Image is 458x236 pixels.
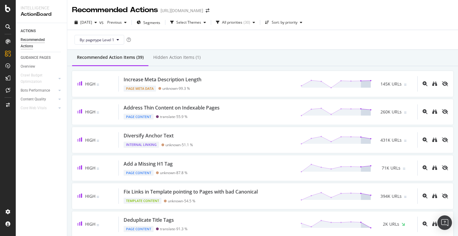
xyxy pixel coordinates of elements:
span: High [85,137,95,143]
span: 71K URLs [382,165,400,171]
div: Hidden Action Items (1) [153,54,201,60]
a: binoculars [432,137,437,143]
div: Recommended Actions [72,5,158,15]
div: Page Meta Data [124,86,156,92]
img: Equal [97,84,99,86]
span: 2K URLs [383,221,399,227]
a: Bots Performance [21,87,57,94]
button: Segments [134,18,163,27]
img: Equal [404,140,407,142]
a: Content Quality [21,96,57,103]
div: eye-slash [442,137,448,142]
span: Previous [105,20,122,25]
div: Bots Performance [21,87,50,94]
span: 394K URLs [380,193,402,199]
img: Equal [404,112,407,113]
div: magnifying-glass-plus [423,221,427,226]
span: vs [99,19,105,25]
div: unknown - 51.1 % [165,143,193,147]
div: binoculars [432,109,437,114]
div: unknown - 54.5 % [168,199,195,203]
span: High [85,165,95,171]
div: arrow-right-arrow-left [206,8,209,13]
div: ACTIONS [21,28,36,34]
span: Segments [143,20,160,25]
div: magnifying-glass-plus [423,137,427,142]
button: By: pagetype Level 1 [75,35,124,45]
a: binoculars [432,109,437,115]
button: [DATE] [72,18,99,27]
a: Recommended Actions [21,37,63,49]
div: Recommended Actions [21,37,57,49]
button: Sort: by priority [263,18,305,27]
div: binoculars [432,81,437,86]
div: Recommended Action Items (39) [77,54,144,60]
a: binoculars [432,165,437,171]
a: binoculars [432,221,437,227]
div: magnifying-glass-plus [423,194,427,198]
span: High [85,109,95,115]
div: Intelligence [21,5,62,11]
span: High [85,193,95,199]
div: Add a Missing H1 Tag [124,160,173,167]
a: Overview [21,63,63,70]
span: 145K URLs [380,81,402,87]
div: eye-slash [442,109,448,114]
div: Page Content [124,170,154,176]
img: Equal [97,140,99,142]
span: 260K URLs [380,109,402,115]
div: GUIDANCE PAGES [21,55,51,61]
div: eye-slash [442,165,448,170]
div: Internal Linking [124,142,159,148]
div: magnifying-glass-plus [423,109,427,114]
a: binoculars [432,81,437,87]
a: Core Web Vitals [21,105,57,111]
button: Previous [105,18,129,27]
span: 2025 Aug. 22nd [80,20,92,25]
div: translate - 55.9 % [160,114,188,119]
div: ActionBoard [21,11,62,18]
a: GUIDANCE PAGES [21,55,63,61]
div: Increase Meta Description Length [124,76,201,83]
span: By: pagetype Level 1 [80,37,114,42]
a: Crawl Budget Optimization [21,72,57,85]
img: Equal [404,84,407,86]
span: 431K URLs [380,137,402,143]
div: Open Intercom Messenger [437,215,452,230]
div: Address Thin Content on Indexable Pages [124,104,220,111]
div: Sort: by priority [272,21,297,24]
div: binoculars [432,221,437,226]
img: Equal [97,196,99,198]
div: unknown - 99.3 % [162,86,190,91]
div: translate - 91.3 % [160,227,188,231]
button: Select Themes [168,18,208,27]
img: Equal [97,112,99,113]
div: Fix Links in Template pointing to Pages with bad Canonical [124,188,258,195]
div: Diversify Anchor Text [124,132,174,139]
div: Template Content [124,198,161,204]
div: Page Content [124,226,154,232]
div: [URL][DOMAIN_NAME] [161,8,203,14]
a: binoculars [432,193,437,199]
span: High [85,221,95,227]
div: magnifying-glass-plus [423,165,427,170]
img: Equal [97,168,99,170]
img: Equal [403,168,405,170]
div: magnifying-glass-plus [423,81,427,86]
div: ( 30 ) [244,21,250,24]
div: Crawl Budget Optimization [21,72,52,85]
div: All priorities [222,21,242,24]
div: binoculars [432,137,437,142]
div: binoculars [432,194,437,198]
div: Page Content [124,114,154,120]
div: eye-slash [442,194,448,198]
a: ACTIONS [21,28,63,34]
div: Deduplicate Title Tags [124,217,174,224]
div: Core Web Vitals [21,105,47,111]
div: Select Themes [176,21,201,24]
div: binoculars [432,165,437,170]
div: eye-slash [442,81,448,86]
div: Content Quality [21,96,46,103]
div: unknown - 87.8 % [160,170,188,175]
img: Equal [404,196,407,198]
